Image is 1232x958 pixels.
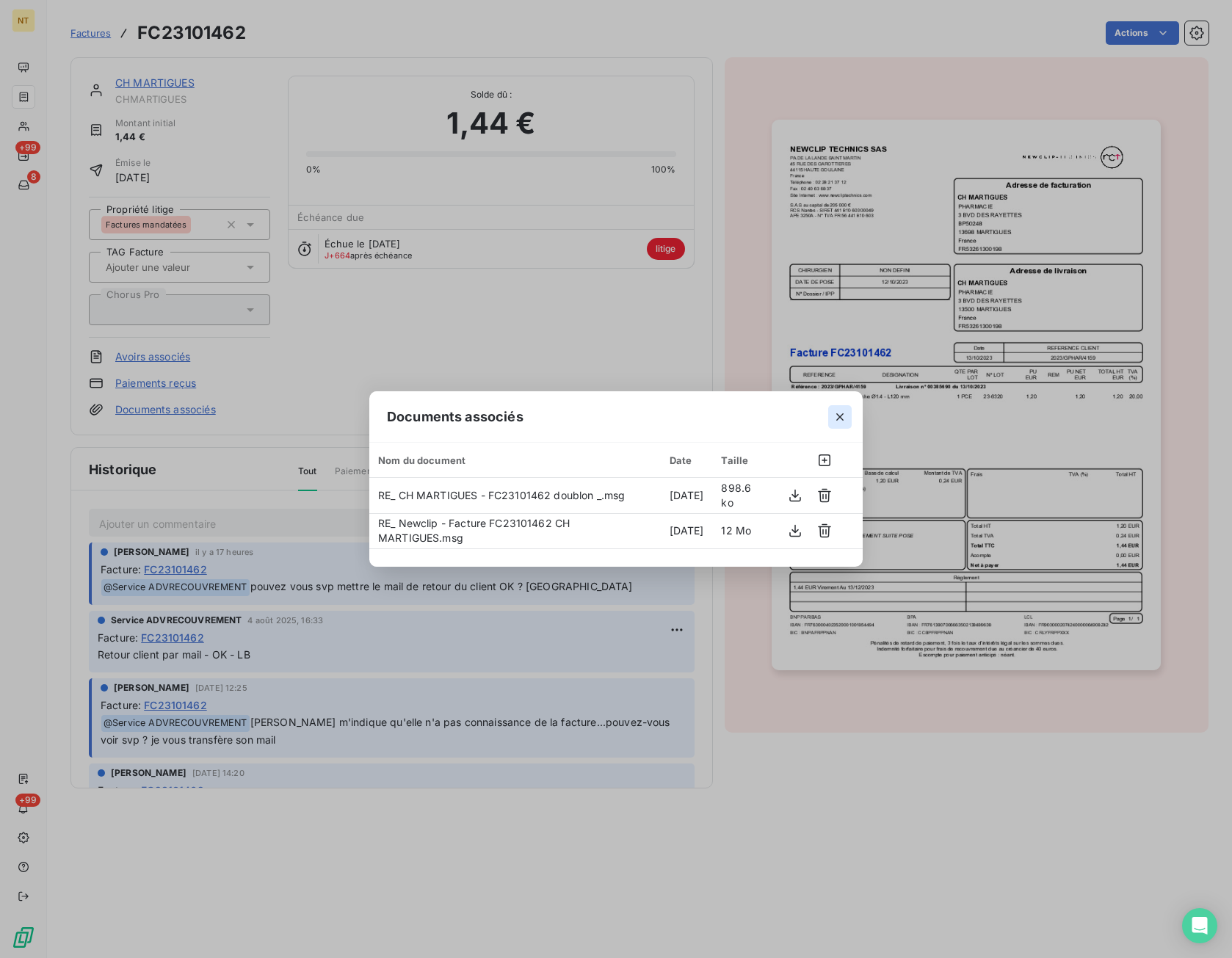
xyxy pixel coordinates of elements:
span: RE_ Newclip - Facture FC23101462 CH MARTIGUES.msg [378,517,570,544]
span: [DATE] [670,524,704,537]
span: RE_ CH MARTIGUES - FC23101462 doublon _.msg [378,489,625,501]
span: Documents associés [387,407,523,427]
div: Taille [721,454,766,466]
span: [DATE] [670,489,704,501]
span: 12 Mo [721,524,751,537]
div: Date [670,454,704,466]
div: Nom du document [378,454,652,466]
div: Open Intercom Messenger [1182,908,1217,943]
span: 898.6 ko [721,482,751,509]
